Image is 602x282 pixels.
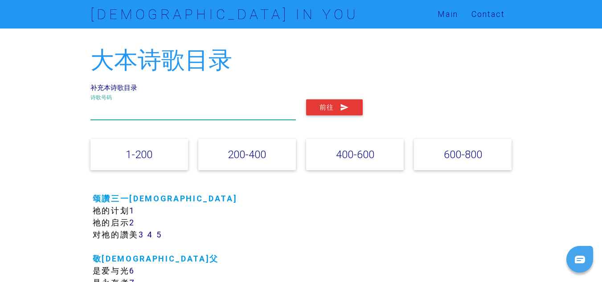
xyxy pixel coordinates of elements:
[129,205,135,216] a: 1
[156,229,162,240] a: 5
[336,148,374,161] a: 400-600
[93,253,219,264] a: 敬[DEMOGRAPHIC_DATA]父
[444,148,482,161] a: 600-800
[139,229,144,240] a: 3
[90,47,512,74] h2: 大本诗歌目录
[90,94,112,102] label: 诗歌号码
[147,229,153,240] a: 4
[90,83,137,92] a: 补充本诗歌目录
[129,266,135,276] a: 6
[228,148,266,161] a: 200-400
[93,193,238,204] a: 颂讚三一[DEMOGRAPHIC_DATA]
[306,99,363,115] button: 前往
[126,148,152,161] a: 1-200
[129,217,135,228] a: 2
[564,242,595,275] iframe: Chat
